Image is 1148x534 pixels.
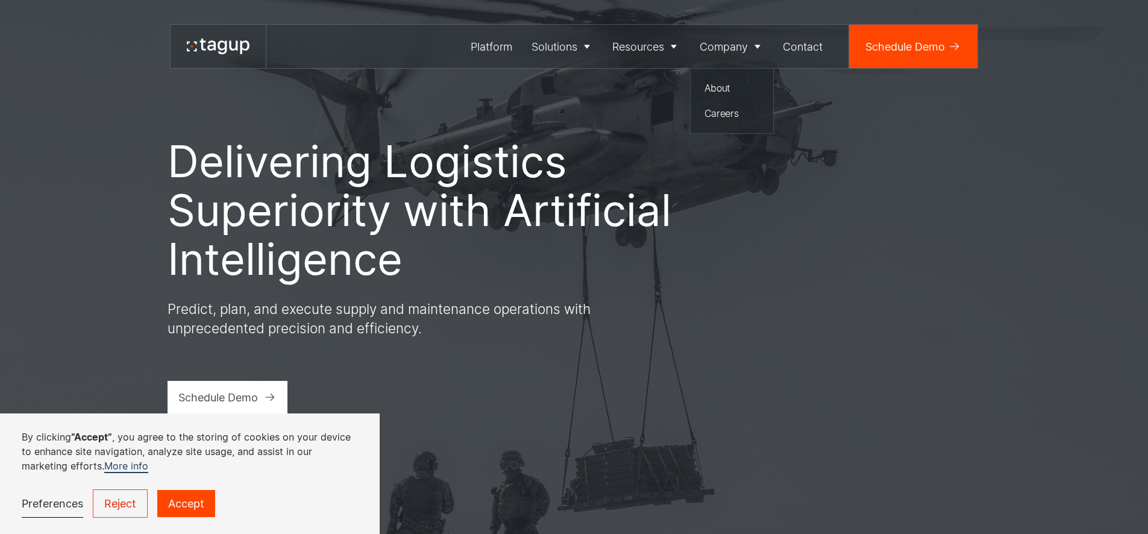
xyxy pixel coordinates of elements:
[104,460,148,473] a: More info
[783,39,823,55] div: Contact
[168,137,674,283] h1: Delivering Logistics Superiority with Artificial Intelligence
[603,25,691,68] a: Resources
[22,490,83,518] a: Preferences
[699,102,765,125] a: Careers
[93,489,148,518] a: Reject
[168,300,601,338] p: Predict, plan, and execute supply and maintenance operations with unprecedented precision and eff...
[774,25,833,68] a: Contact
[71,431,112,443] strong: “Accept”
[700,39,748,55] div: Company
[612,39,664,55] div: Resources
[690,68,774,134] nav: Company
[699,77,765,100] a: About
[532,39,577,55] div: Solutions
[690,25,774,68] a: Company
[704,106,760,121] div: Careers
[462,25,522,68] a: Platform
[178,389,258,406] div: Schedule Demo
[471,39,512,55] div: Platform
[849,25,977,68] a: Schedule Demo
[865,39,945,55] div: Schedule Demo
[704,81,760,95] div: About
[22,430,358,473] p: By clicking , you agree to the storing of cookies on your device to enhance site navigation, anal...
[157,490,215,517] a: Accept
[168,381,288,413] a: Schedule Demo
[522,25,603,68] a: Solutions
